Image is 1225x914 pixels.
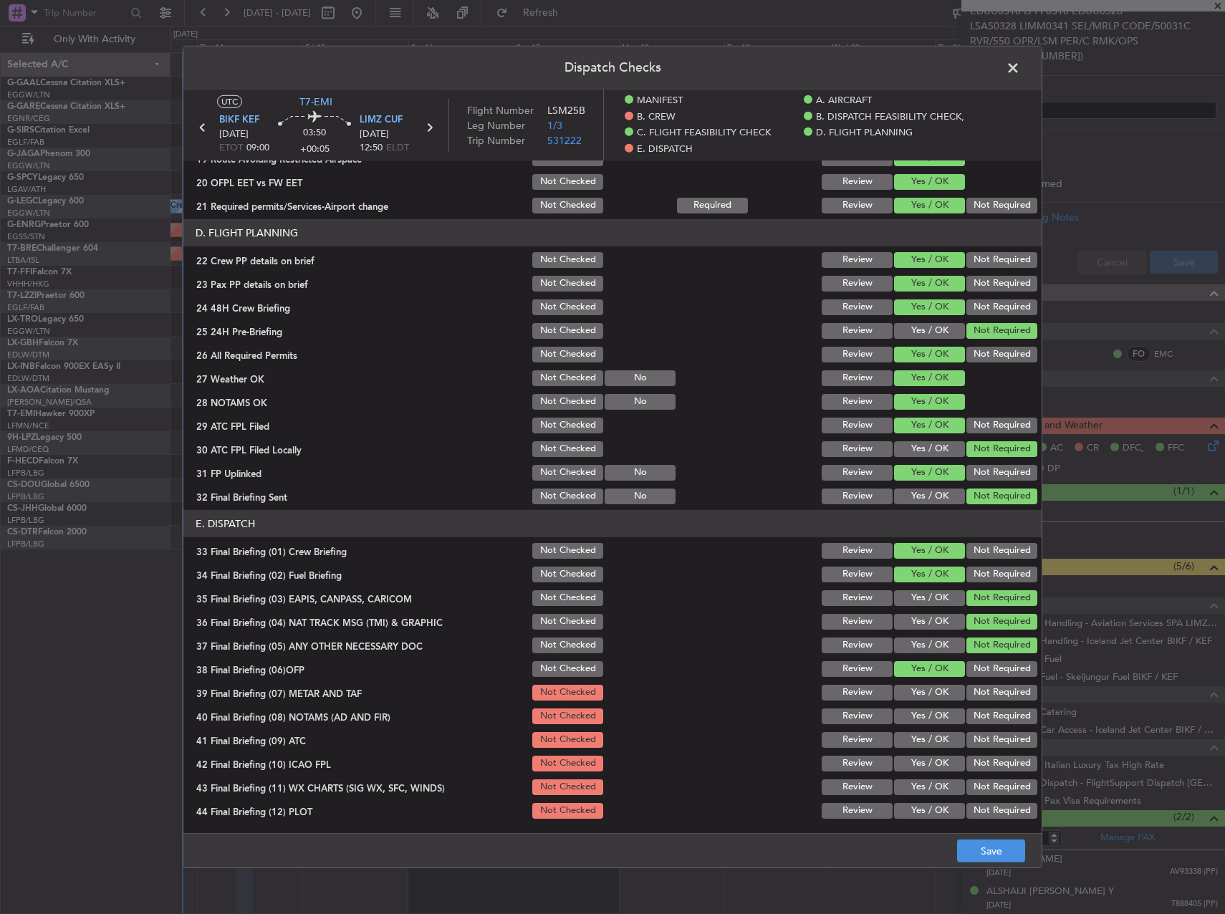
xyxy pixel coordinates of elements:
[894,441,965,457] button: Yes / OK
[894,174,965,190] button: Yes / OK
[966,614,1037,630] button: Not Required
[894,708,965,724] button: Yes / OK
[894,276,965,292] button: Yes / OK
[894,489,965,504] button: Yes / OK
[966,543,1037,559] button: Not Required
[894,394,965,410] button: Yes / OK
[966,252,1037,268] button: Not Required
[894,198,965,213] button: Yes / OK
[966,590,1037,606] button: Not Required
[966,276,1037,292] button: Not Required
[894,543,965,559] button: Yes / OK
[894,465,965,481] button: Yes / OK
[966,441,1037,457] button: Not Required
[966,732,1037,748] button: Not Required
[966,779,1037,795] button: Not Required
[966,756,1037,771] button: Not Required
[894,299,965,315] button: Yes / OK
[894,150,965,166] button: Yes / OK
[894,803,965,819] button: Yes / OK
[966,465,1037,481] button: Not Required
[894,567,965,582] button: Yes / OK
[894,661,965,677] button: Yes / OK
[894,323,965,339] button: Yes / OK
[966,638,1037,653] button: Not Required
[894,370,965,386] button: Yes / OK
[183,47,1042,90] header: Dispatch Checks
[966,489,1037,504] button: Not Required
[894,638,965,653] button: Yes / OK
[966,685,1037,701] button: Not Required
[966,661,1037,677] button: Not Required
[894,590,965,606] button: Yes / OK
[966,347,1037,362] button: Not Required
[894,614,965,630] button: Yes / OK
[894,756,965,771] button: Yes / OK
[966,198,1037,213] button: Not Required
[894,732,965,748] button: Yes / OK
[957,840,1025,862] button: Save
[894,418,965,433] button: Yes / OK
[816,110,964,124] span: B. DISPATCH FEASIBILITY CHECK,
[966,299,1037,315] button: Not Required
[966,418,1037,433] button: Not Required
[894,347,965,362] button: Yes / OK
[894,685,965,701] button: Yes / OK
[966,708,1037,724] button: Not Required
[966,323,1037,339] button: Not Required
[894,252,965,268] button: Yes / OK
[894,779,965,795] button: Yes / OK
[966,803,1037,819] button: Not Required
[966,567,1037,582] button: Not Required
